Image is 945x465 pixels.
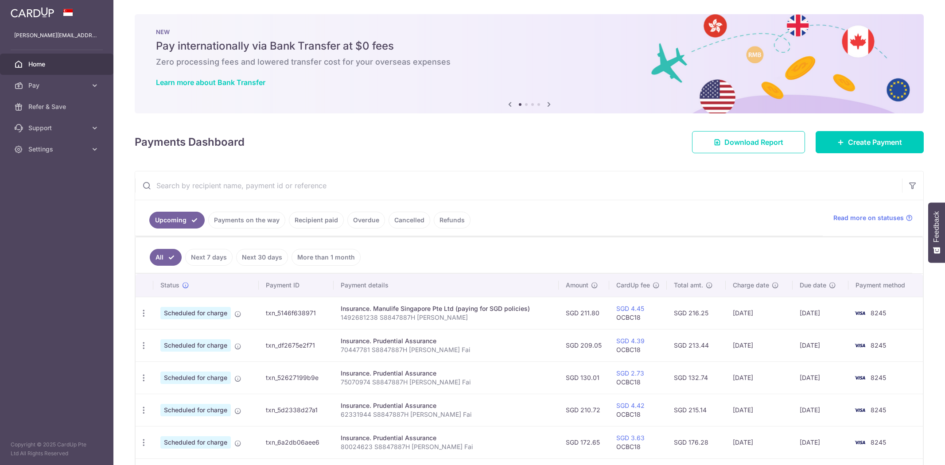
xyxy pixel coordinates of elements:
[341,401,552,410] div: Insurance. Prudential Assurance
[871,374,886,381] span: 8245
[559,329,609,361] td: SGD 209.05
[733,281,769,290] span: Charge date
[609,394,667,426] td: OCBC18
[28,145,87,154] span: Settings
[800,281,826,290] span: Due date
[616,434,645,442] a: SGD 3.63
[135,14,924,113] img: Bank transfer banner
[928,202,945,263] button: Feedback - Show survey
[851,340,869,351] img: Bank Card
[933,211,941,242] span: Feedback
[135,134,245,150] h4: Payments Dashboard
[616,369,644,377] a: SGD 2.73
[667,297,726,329] td: SGD 216.25
[160,372,231,384] span: Scheduled for charge
[259,297,334,329] td: txn_5146f638971
[559,297,609,329] td: SGD 211.80
[609,329,667,361] td: OCBC18
[341,410,552,419] p: 62331944 S8847887H [PERSON_NAME] Fai
[149,212,205,229] a: Upcoming
[341,345,552,354] p: 70447781 S8847887H [PERSON_NAME] Fai
[667,394,726,426] td: SGD 215.14
[208,212,285,229] a: Payments on the way
[236,249,288,266] a: Next 30 days
[816,131,924,153] a: Create Payment
[726,361,793,394] td: [DATE]
[616,337,645,345] a: SGD 4.39
[341,442,552,451] p: 80024623 S8847887H [PERSON_NAME] Fai
[616,281,650,290] span: CardUp fee
[341,434,552,442] div: Insurance. Prudential Assurance
[347,212,385,229] a: Overdue
[871,438,886,446] span: 8245
[341,304,552,313] div: Insurance. Manulife Singapore Pte Ltd (paying for SGD policies)
[11,7,54,18] img: CardUp
[160,307,231,319] span: Scheduled for charge
[851,308,869,318] img: Bank Card
[150,249,182,266] a: All
[259,274,334,297] th: Payment ID
[667,426,726,458] td: SGD 176.28
[185,249,233,266] a: Next 7 days
[793,329,848,361] td: [DATE]
[160,281,179,290] span: Status
[259,426,334,458] td: txn_6a2db06aee6
[793,426,848,458] td: [DATE]
[156,57,902,67] h6: Zero processing fees and lowered transfer cost for your overseas expenses
[674,281,703,290] span: Total amt.
[726,394,793,426] td: [DATE]
[259,394,334,426] td: txn_5d2338d27a1
[28,124,87,132] span: Support
[692,131,805,153] a: Download Report
[289,212,344,229] a: Recipient paid
[724,137,783,147] span: Download Report
[848,137,902,147] span: Create Payment
[726,426,793,458] td: [DATE]
[341,337,552,345] div: Insurance. Prudential Assurance
[259,361,334,394] td: txn_52627199b9e
[848,274,923,297] th: Payment method
[28,60,87,69] span: Home
[135,171,902,200] input: Search by recipient name, payment id or reference
[341,369,552,378] div: Insurance. Prudential Assurance
[616,305,644,312] a: SGD 4.45
[833,213,904,222] span: Read more on statuses
[726,297,793,329] td: [DATE]
[793,361,848,394] td: [DATE]
[292,249,361,266] a: More than 1 month
[851,405,869,415] img: Bank Card
[667,361,726,394] td: SGD 132.74
[28,81,87,90] span: Pay
[871,341,886,349] span: 8245
[389,212,430,229] a: Cancelled
[559,361,609,394] td: SGD 130.01
[156,28,902,35] p: NEW
[259,329,334,361] td: txn_df2675e2f71
[871,406,886,414] span: 8245
[793,394,848,426] td: [DATE]
[559,426,609,458] td: SGD 172.65
[160,436,231,449] span: Scheduled for charge
[14,31,99,40] p: [PERSON_NAME][EMAIL_ADDRESS][DOMAIN_NAME]
[609,297,667,329] td: OCBC18
[616,402,645,409] a: SGD 4.42
[726,329,793,361] td: [DATE]
[871,309,886,317] span: 8245
[156,39,902,53] h5: Pay internationally via Bank Transfer at $0 fees
[434,212,471,229] a: Refunds
[851,372,869,383] img: Bank Card
[341,378,552,387] p: 75070974 S8847887H [PERSON_NAME] Fai
[156,78,265,87] a: Learn more about Bank Transfer
[160,404,231,416] span: Scheduled for charge
[793,297,848,329] td: [DATE]
[888,438,936,461] iframe: Opens a widget where you can find more information
[609,426,667,458] td: OCBC18
[566,281,588,290] span: Amount
[609,361,667,394] td: OCBC18
[559,394,609,426] td: SGD 210.72
[833,213,913,222] a: Read more on statuses
[667,329,726,361] td: SGD 213.44
[28,102,87,111] span: Refer & Save
[851,437,869,448] img: Bank Card
[334,274,559,297] th: Payment details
